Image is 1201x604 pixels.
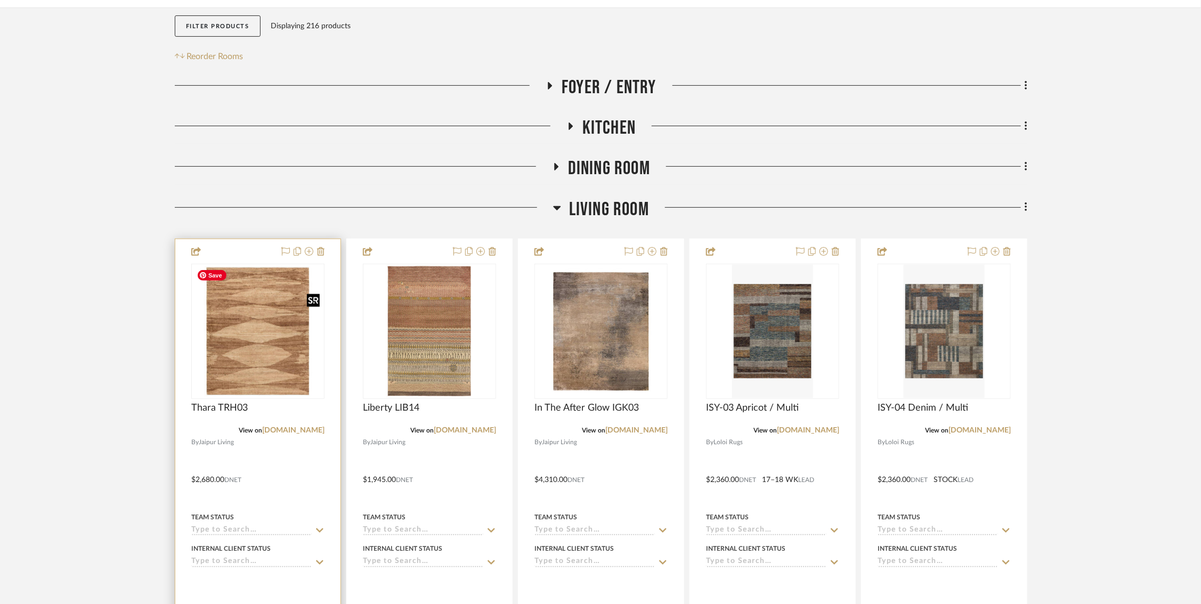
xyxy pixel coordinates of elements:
[706,526,826,536] input: Type to Search…
[582,117,636,140] span: Kitchen
[191,437,199,447] span: By
[363,402,419,414] span: Liberty LIB14
[175,15,261,37] button: Filter Products
[777,427,839,434] a: [DOMAIN_NAME]
[878,437,885,447] span: By
[534,557,655,567] input: Type to Search…
[191,557,312,567] input: Type to Search…
[706,544,785,553] div: Internal Client Status
[568,157,650,180] span: Dining Room
[706,557,826,567] input: Type to Search…
[713,437,743,447] span: Loloi Rugs
[925,427,948,434] span: View on
[192,264,324,398] div: 0
[582,427,605,434] span: View on
[732,265,813,398] img: ISY-03 Apricot / Multi
[878,557,998,567] input: Type to Search…
[878,544,957,553] div: Internal Client Status
[535,266,667,397] img: In The After Glow IGK03
[191,402,248,414] span: Thara TRH03
[605,427,668,434] a: [DOMAIN_NAME]
[363,512,405,522] div: Team Status
[199,437,234,447] span: Jaipur Living
[904,265,984,398] img: ISY-04 Denim / Multi
[363,526,483,536] input: Type to Search…
[363,437,370,447] span: By
[191,544,271,553] div: Internal Client Status
[878,526,998,536] input: Type to Search…
[706,402,799,414] span: ISY-03 Apricot / Multi
[239,427,262,434] span: View on
[410,427,434,434] span: View on
[271,15,351,37] div: Displaying 216 products
[187,50,244,63] span: Reorder Rooms
[569,198,649,221] span: Living Room
[753,427,777,434] span: View on
[262,427,324,434] a: [DOMAIN_NAME]
[363,557,483,567] input: Type to Search…
[192,266,323,397] img: Thara TRH03
[191,512,234,522] div: Team Status
[534,526,655,536] input: Type to Search…
[434,427,496,434] a: [DOMAIN_NAME]
[885,437,914,447] span: Loloi Rugs
[363,544,442,553] div: Internal Client Status
[706,512,749,522] div: Team Status
[878,512,920,522] div: Team Status
[534,437,542,447] span: By
[191,526,312,536] input: Type to Search…
[534,512,577,522] div: Team Status
[534,402,639,414] span: In The After Glow IGK03
[534,544,614,553] div: Internal Client Status
[878,402,968,414] span: ISY-04 Denim / Multi
[198,270,226,281] span: Save
[175,50,244,63] button: Reorder Rooms
[706,437,713,447] span: By
[948,427,1011,434] a: [DOMAIN_NAME]
[370,437,405,447] span: Jaipur Living
[562,76,656,99] span: Foyer / Entry
[542,437,577,447] span: Jaipur Living
[386,265,473,398] img: Liberty LIB14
